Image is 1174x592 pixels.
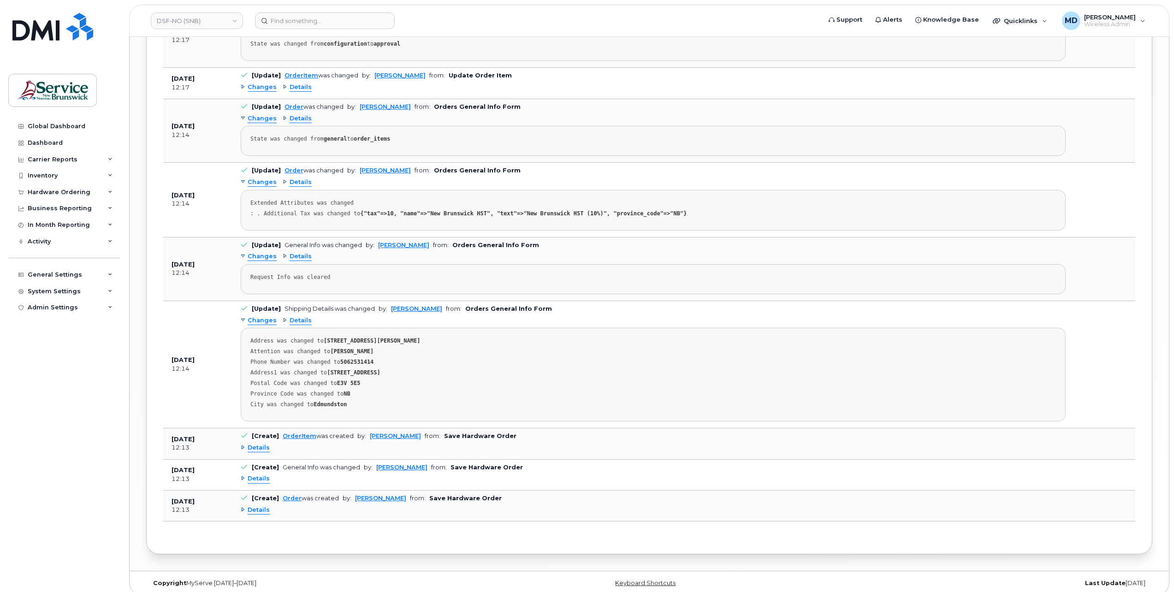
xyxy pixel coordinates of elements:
span: Changes [248,252,277,261]
b: [Update] [252,242,281,249]
span: Changes [248,178,277,187]
span: Details [290,316,312,325]
div: [DATE] [817,580,1152,587]
span: MD [1065,15,1078,26]
a: Order [285,103,303,110]
a: Order [285,167,303,174]
span: from: [410,495,426,502]
b: [DATE] [172,192,195,199]
a: DSF-NO (SNB) [151,12,243,29]
b: [Update] [252,305,281,312]
strong: E3V 5E5 [337,380,361,386]
strong: Last Update [1085,580,1126,586]
b: [DATE] [172,123,195,130]
b: Save Hardware Order [451,464,523,471]
div: Address1 was changed to [250,369,1056,376]
input: Find something... [255,12,395,29]
strong: Copyright [153,580,186,586]
strong: Edmundston [314,401,347,408]
div: Postal Code was changed to [250,380,1056,387]
span: Support [836,15,862,24]
div: General Info was changed [285,242,362,249]
b: [Update] [252,72,281,79]
div: was changed [285,72,358,79]
div: City was changed to [250,401,1056,408]
b: Orders General Info Form [434,167,521,174]
b: [Create] [252,432,279,439]
span: from: [429,72,445,79]
span: Details [290,252,312,261]
span: [PERSON_NAME] [1084,13,1136,21]
b: Update Order Item [449,72,512,79]
a: [PERSON_NAME] [376,464,427,471]
div: Shipping Details was changed [285,305,375,312]
strong: [PERSON_NAME] [330,348,374,355]
a: [PERSON_NAME] [391,305,442,312]
span: by: [379,305,387,312]
div: was changed [285,103,344,110]
strong: configuration [324,41,367,47]
span: Details [290,178,312,187]
div: State was changed from to [250,136,1056,142]
div: 12:13 [172,506,224,514]
b: [Create] [252,464,279,471]
span: from: [415,167,430,174]
strong: approval [374,41,400,47]
span: from: [415,103,430,110]
div: Address was changed to [250,337,1056,344]
div: was created [283,432,354,439]
div: Province Code was changed to [250,391,1056,397]
div: 12:14 [172,365,224,373]
a: Order [283,495,302,502]
span: from: [425,432,440,439]
a: [PERSON_NAME] [360,103,411,110]
div: was changed [285,167,344,174]
b: [DATE] [172,356,195,363]
div: 12:17 [172,83,224,92]
div: MyServe [DATE]–[DATE] [146,580,481,587]
span: Details [290,114,312,123]
span: by: [362,72,371,79]
b: Save Hardware Order [444,432,516,439]
b: Orders General Info Form [434,103,521,110]
div: Matthew Deveau [1055,12,1152,30]
span: by: [347,103,356,110]
span: by: [357,432,366,439]
span: Details [248,506,270,515]
b: [DATE] [172,75,195,82]
b: [Update] [252,103,281,110]
span: Changes [248,316,277,325]
div: Request Info was cleared [250,274,1056,281]
a: Knowledge Base [909,11,985,29]
b: [DATE] [172,261,195,268]
a: OrderItem [285,72,318,79]
span: Wireless Admin [1084,21,1136,28]
span: by: [347,167,356,174]
div: 12:17 [172,36,224,44]
b: Orders General Info Form [465,305,552,312]
b: Orders General Info Form [452,242,539,249]
strong: NB [344,391,350,397]
strong: general [324,136,347,142]
div: State was changed from to [250,41,1056,47]
strong: order_items [354,136,390,142]
div: 12:13 [172,444,224,452]
div: General Info was changed [283,464,360,471]
a: [PERSON_NAME] [370,432,421,439]
strong: [STREET_ADDRESS] [327,369,380,376]
a: [PERSON_NAME] [355,495,406,502]
strong: 5062531414 [340,359,374,365]
span: Changes [248,83,277,92]
div: 12:14 [172,200,224,208]
b: Save Hardware Order [429,495,502,502]
span: from: [431,464,447,471]
span: by: [366,242,374,249]
div: Quicklinks [986,12,1054,30]
span: by: [364,464,373,471]
a: Support [822,11,869,29]
span: from: [446,305,462,312]
div: 12:14 [172,269,224,277]
a: OrderItem [283,432,316,439]
a: Alerts [869,11,909,29]
div: Attention was changed to [250,348,1056,355]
